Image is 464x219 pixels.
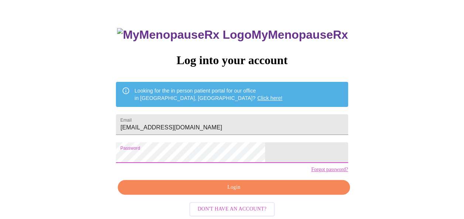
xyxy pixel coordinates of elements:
h3: Log into your account [116,53,348,67]
h3: MyMenopauseRx [117,28,348,42]
a: Don't have an account? [188,205,276,212]
img: MyMenopauseRx Logo [117,28,251,42]
a: Forgot password? [311,167,348,173]
a: Click here! [257,95,282,101]
span: Login [126,183,341,192]
span: Don't have an account? [197,205,267,214]
button: Login [118,180,350,195]
div: Looking for the in person patient portal for our office in [GEOGRAPHIC_DATA], [GEOGRAPHIC_DATA]? [134,84,282,105]
button: Don't have an account? [189,202,275,216]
